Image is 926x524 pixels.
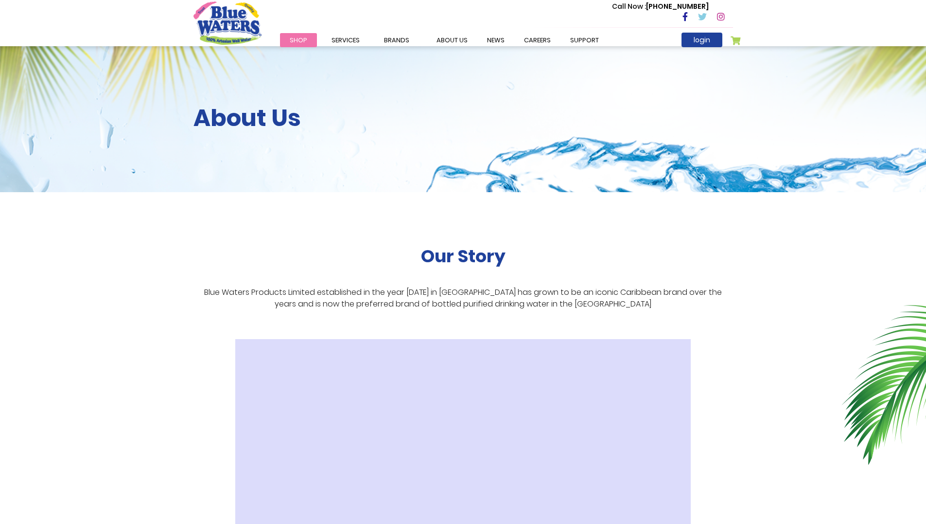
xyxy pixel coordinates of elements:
a: support [560,33,609,47]
h2: Our Story [421,246,506,267]
span: Services [332,36,360,45]
span: Brands [384,36,409,45]
span: Call Now : [612,1,646,11]
span: Shop [290,36,307,45]
p: Blue Waters Products Limited established in the year [DATE] in [GEOGRAPHIC_DATA] has grown to be ... [193,287,733,310]
a: News [477,33,514,47]
a: careers [514,33,560,47]
a: login [681,33,722,47]
a: store logo [193,1,262,44]
a: about us [427,33,477,47]
p: [PHONE_NUMBER] [612,1,709,12]
h2: About Us [193,104,733,132]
